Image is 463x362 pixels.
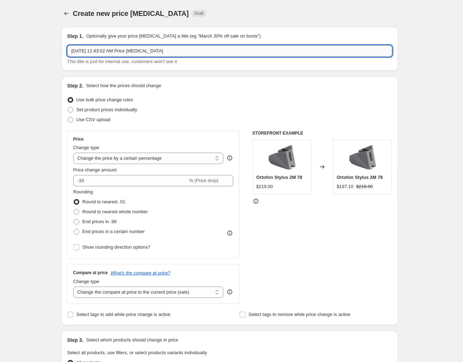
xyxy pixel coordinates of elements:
span: End prices in a certain number [82,229,145,234]
span: Price change amount [73,167,117,172]
span: Ortofon Stylus 2M 78 [337,175,383,180]
div: help [226,154,233,162]
span: Create new price [MEDICAL_DATA] [73,10,189,17]
span: Change type [73,145,99,150]
span: Set product prices individually [76,107,137,112]
img: 2M78XX-MM-STY-LUS_80x.jpg [268,143,296,172]
img: 2M78XX-MM-STY-LUS_80x.jpg [348,143,377,172]
p: Select how the prices should change [86,82,161,89]
span: Select tags to add while price change is active [76,312,171,317]
span: Round to nearest .01 [82,199,125,204]
div: help [226,288,233,295]
button: What's the compare at price? [111,270,171,276]
p: Optionally give your price [MEDICAL_DATA] a title (eg "March 30% off sale on boots") [86,33,261,40]
span: % (Price drop) [189,178,218,183]
div: $197.10 [337,183,353,190]
h3: Price [73,136,84,142]
span: Round to nearest whole number [82,209,148,214]
input: 30% off holiday sale [67,45,392,57]
span: Change type [73,279,99,284]
span: Select all products, use filters, or select products variants individually [67,350,207,355]
input: -15 [73,175,188,186]
h2: Step 1. [67,33,84,40]
span: Rounding [73,189,93,194]
h3: Compare at price [73,270,108,276]
button: Price change jobs [62,9,72,18]
div: $219.00 [256,183,273,190]
h2: Step 2. [67,82,84,89]
span: Use CSV upload [76,117,110,122]
h2: Step 3. [67,336,84,344]
strike: $219.00 [356,183,373,190]
span: End prices in .99 [82,219,117,224]
span: Draft [194,11,204,16]
span: This title is just for internal use, customers won't see it [67,59,177,64]
span: Select tags to remove while price change is active [248,312,350,317]
span: Show rounding direction options? [82,244,150,250]
span: Use bulk price change rules [76,97,133,102]
span: Ortofon Stylus 2M 78 [256,175,302,180]
h6: STOREFRONT EXAMPLE [252,130,392,136]
p: Select which products should change in price [86,336,178,344]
